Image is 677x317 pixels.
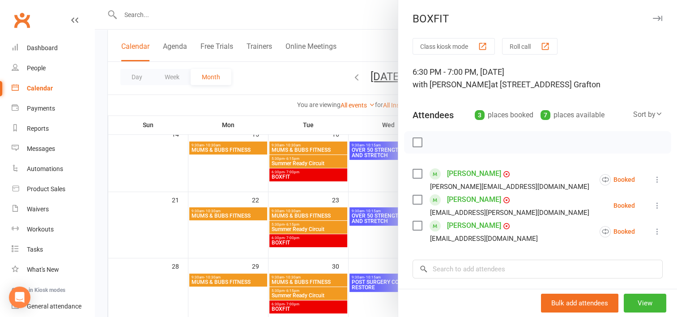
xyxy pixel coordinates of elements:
input: Search to add attendees [413,260,663,278]
div: General attendance [27,303,81,310]
a: Automations [12,159,94,179]
div: [EMAIL_ADDRESS][PERSON_NAME][DOMAIN_NAME] [430,207,589,218]
a: People [12,58,94,78]
a: General attendance kiosk mode [12,296,94,317]
div: Booked [600,174,635,185]
div: Workouts [27,226,54,233]
div: Automations [27,165,63,172]
button: Roll call [502,38,558,55]
span: with [PERSON_NAME] [413,80,491,89]
a: Product Sales [12,179,94,199]
div: Payments [27,105,55,112]
div: Messages [27,145,55,152]
div: [PERSON_NAME][EMAIL_ADDRESS][DOMAIN_NAME] [430,181,589,193]
div: Dashboard [27,44,58,51]
button: Class kiosk mode [413,38,495,55]
div: Open Intercom Messenger [9,287,30,308]
a: Payments [12,99,94,119]
a: What's New [12,260,94,280]
a: Clubworx [11,9,33,31]
div: Tasks [27,246,43,253]
a: [PERSON_NAME] [447,193,501,207]
a: Waivers [12,199,94,219]
div: What's New [27,266,59,273]
button: View [624,294,666,313]
div: 6:30 PM - 7:00 PM, [DATE] [413,66,663,91]
a: Calendar [12,78,94,99]
div: Sort by [633,109,663,120]
div: 7 [541,110,550,120]
div: 3 [475,110,485,120]
div: places booked [475,109,533,121]
div: Waivers [27,206,49,213]
a: Tasks [12,240,94,260]
div: People [27,64,46,72]
a: Messages [12,139,94,159]
a: [PERSON_NAME] [447,167,501,181]
a: Dashboard [12,38,94,58]
div: Booked [600,226,635,237]
div: Attendees [413,109,454,121]
div: BOXFIT [398,13,677,25]
div: Product Sales [27,185,65,193]
a: Reports [12,119,94,139]
div: Calendar [27,85,53,92]
span: at [STREET_ADDRESS] Grafton [491,80,600,89]
a: [PERSON_NAME] [447,218,501,233]
button: Bulk add attendees [541,294,618,313]
div: places available [541,109,605,121]
div: Reports [27,125,49,132]
div: Booked [613,202,635,209]
div: [EMAIL_ADDRESS][DOMAIN_NAME] [430,233,538,244]
a: Workouts [12,219,94,240]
